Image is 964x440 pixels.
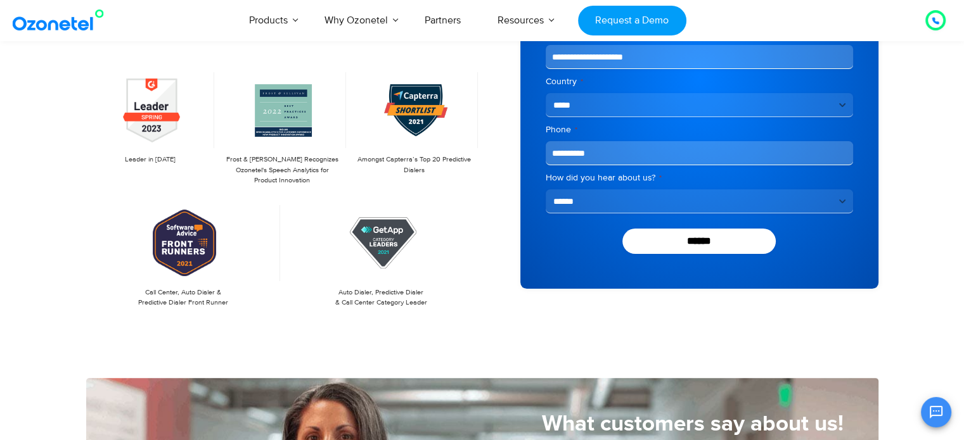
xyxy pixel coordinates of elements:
p: Call Center, Auto Dialer & Predictive Dialer Front Runner [93,287,274,308]
p: Amongst Capterra’s Top 20 Predictive Dialers [356,154,472,175]
button: Open chat [921,397,951,427]
label: Phone [546,123,853,136]
p: Leader in [DATE] [93,154,208,165]
h5: What customers say about us! [86,413,844,435]
p: Frost & [PERSON_NAME] Recognizes Ozonetel's Speech Analytics for Product Innovation [224,154,340,186]
a: Request a Demo [578,6,686,35]
p: Auto Dialer, Predictive Dialer & Call Center Category Leader [290,287,472,308]
label: Country [546,75,853,88]
label: How did you hear about us? [546,172,853,184]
